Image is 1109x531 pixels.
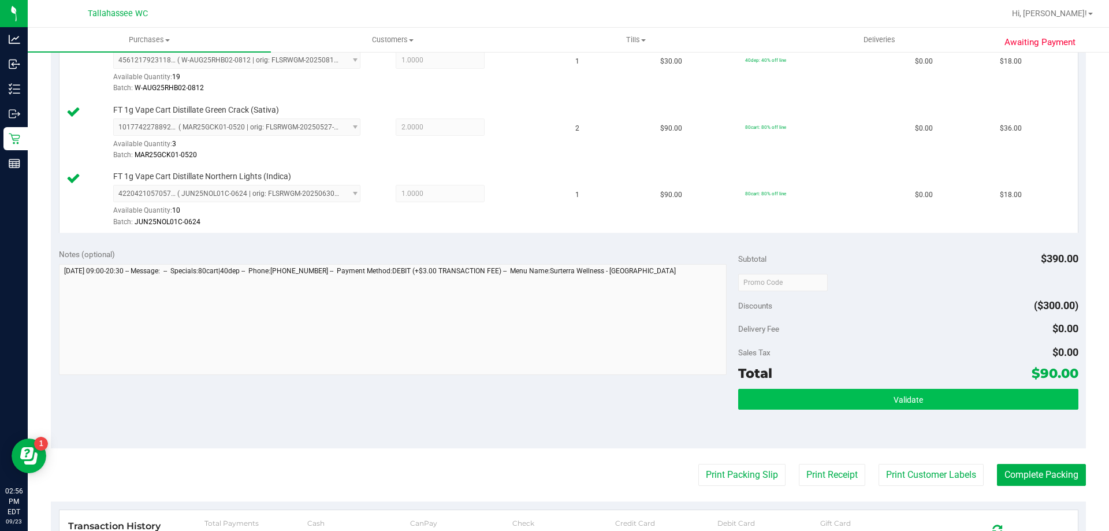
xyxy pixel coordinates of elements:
[1052,322,1078,335] span: $0.00
[745,191,786,196] span: 80cart: 80% off line
[9,58,20,70] inline-svg: Inbound
[135,151,197,159] span: MAR25GCK01-0520
[135,84,204,92] span: W-AUG25RHB02-0812
[9,83,20,95] inline-svg: Inventory
[113,105,279,116] span: FT 1g Vape Cart Distillate Green Crack (Sativa)
[1000,56,1022,67] span: $18.00
[113,171,291,182] span: FT 1g Vape Cart Distillate Northern Lights (Indica)
[9,158,20,169] inline-svg: Reports
[113,136,373,158] div: Available Quantity:
[1000,190,1022,200] span: $18.00
[9,108,20,120] inline-svg: Outbound
[915,56,933,67] span: $0.00
[575,56,579,67] span: 1
[915,123,933,134] span: $0.00
[894,395,923,404] span: Validate
[113,69,373,91] div: Available Quantity:
[1034,299,1078,311] span: ($300.00)
[88,9,148,18] span: Tallahassee WC
[738,348,771,357] span: Sales Tax
[615,519,718,528] div: Credit Card
[28,28,271,52] a: Purchases
[28,35,271,45] span: Purchases
[738,295,772,316] span: Discounts
[113,151,133,159] span: Batch:
[204,519,307,528] div: Total Payments
[660,123,682,134] span: $90.00
[5,486,23,517] p: 02:56 PM EDT
[738,254,766,263] span: Subtotal
[9,133,20,144] inline-svg: Retail
[1012,9,1087,18] span: Hi, [PERSON_NAME]!
[271,28,514,52] a: Customers
[758,28,1001,52] a: Deliveries
[512,519,615,528] div: Check
[698,464,786,486] button: Print Packing Slip
[660,56,682,67] span: $30.00
[820,519,923,528] div: Gift Card
[514,28,757,52] a: Tills
[515,35,757,45] span: Tills
[717,519,820,528] div: Debit Card
[848,35,911,45] span: Deliveries
[738,324,779,333] span: Delivery Fee
[997,464,1086,486] button: Complete Packing
[5,517,23,526] p: 09/23
[271,35,513,45] span: Customers
[738,389,1078,410] button: Validate
[34,437,48,451] iframe: Resource center unread badge
[172,206,180,214] span: 10
[738,274,828,291] input: Promo Code
[799,464,865,486] button: Print Receipt
[1041,252,1078,265] span: $390.00
[1000,123,1022,134] span: $36.00
[113,202,373,225] div: Available Quantity:
[745,124,786,130] span: 80cart: 80% off line
[135,218,200,226] span: JUN25NOL01C-0624
[915,190,933,200] span: $0.00
[879,464,984,486] button: Print Customer Labels
[575,123,579,134] span: 2
[9,34,20,45] inline-svg: Analytics
[172,140,176,148] span: 3
[745,57,786,63] span: 40dep: 40% off line
[738,365,772,381] span: Total
[172,73,180,81] span: 19
[12,439,46,473] iframe: Resource center
[1032,365,1078,381] span: $90.00
[410,519,513,528] div: CanPay
[59,250,115,259] span: Notes (optional)
[307,519,410,528] div: Cash
[575,190,579,200] span: 1
[113,218,133,226] span: Batch:
[660,190,682,200] span: $90.00
[1004,36,1075,49] span: Awaiting Payment
[113,84,133,92] span: Batch:
[1052,346,1078,358] span: $0.00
